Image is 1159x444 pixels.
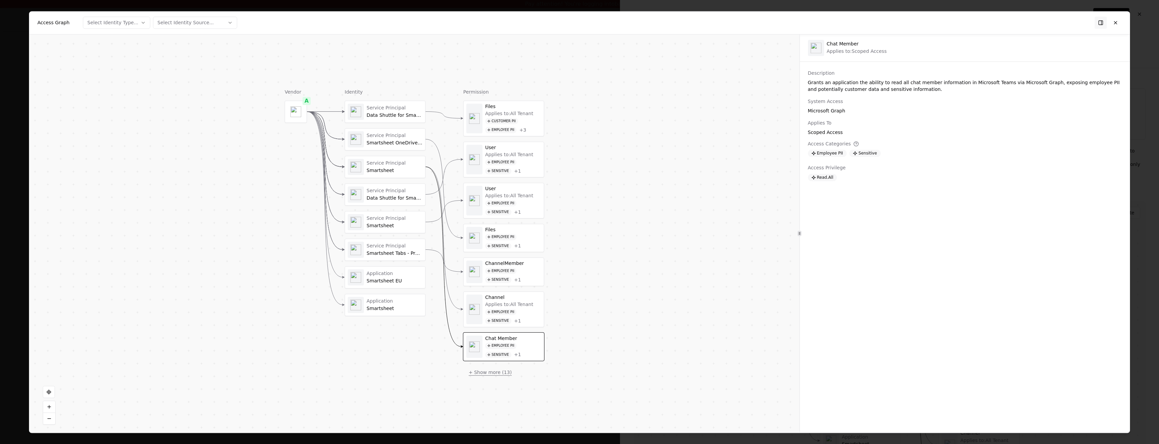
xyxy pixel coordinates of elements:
div: Applies to: All Tenant [485,111,533,117]
button: Select Identity Type... [83,16,150,29]
div: Customer PII [485,118,518,124]
div: Employee PII [485,159,516,165]
div: + 1 [514,243,521,249]
div: Channel [485,294,541,300]
div: Files [485,103,541,109]
div: Applies To [808,119,1122,126]
div: Smartsheet [367,223,422,229]
button: +1 [514,352,521,358]
div: + 1 [514,318,521,324]
div: Sensitive [485,277,511,283]
div: + 3 [519,127,526,133]
button: +1 [514,209,521,215]
div: Service Principal [367,215,422,221]
div: Sensitive [485,168,511,174]
img: entra [811,42,821,53]
div: Application [367,298,422,304]
div: ChannelMember [485,261,541,267]
div: Description [808,70,1122,76]
div: + 1 [514,277,521,283]
div: Employee PII [485,200,516,206]
div: Smartsheet [367,167,422,173]
div: Employee PII [808,149,847,157]
div: Employee PII [485,127,516,133]
div: Permission [463,88,544,95]
div: Applies to: All Tenant [485,152,533,158]
div: Read.All [808,174,837,181]
div: Service Principal [367,105,422,111]
div: Grants an application the ability to read all chat member information in Microsoft Teams via Micr... [808,79,1122,93]
div: User [485,185,541,192]
div: Employee PII [485,309,516,315]
div: Applies to: All Tenant [485,302,533,308]
div: Service Principal [367,160,422,166]
div: Employee PII [485,234,516,240]
button: +1 [514,318,521,324]
div: Access Categories [808,141,881,147]
div: System Access [808,98,1122,105]
div: Service Principal [367,243,422,249]
div: Service Principal [367,188,422,194]
div: A [303,97,311,105]
div: Smartsheet Tabs - Production EU [367,250,422,256]
div: Vendor [285,88,307,95]
div: Applies to: All Tenant [485,193,533,199]
div: Access Privilege [808,164,1122,171]
div: Scoped Access [808,129,1122,136]
div: Access Graph [37,19,69,26]
div: + 1 [514,352,521,358]
div: Smartsheet OneDrive Picker v3 [367,140,422,146]
button: +1 [514,243,521,249]
div: Smartsheet EU [367,278,422,284]
button: +3 [519,127,526,133]
div: Microsoft Graph [808,107,1122,114]
div: Smartsheet [367,305,422,311]
div: Sensitive [485,209,511,215]
div: + 1 [514,209,521,215]
div: Sensitive [485,351,511,358]
button: +1 [514,277,521,283]
div: Application [367,271,422,277]
button: +1 [514,168,521,174]
div: Employee PII [485,343,516,349]
div: Files [485,227,541,233]
div: Applies to: Scoped Access [827,48,887,55]
div: Employee PII [485,268,516,274]
div: Sensitive [485,318,511,324]
div: Select Identity Type... [87,19,138,26]
div: Data Shuttle for Smartsheet [367,112,422,118]
div: Sensitive [849,149,881,157]
div: User [485,144,541,150]
div: Data Shuttle for Smartsheet [367,195,422,201]
div: Chat Member [485,335,541,341]
button: Select Identity Source... [153,16,237,29]
div: Service Principal [367,133,422,139]
div: Select Identity Source... [157,19,214,26]
div: Sensitive [485,243,511,249]
div: + 1 [514,168,521,174]
button: + Show more (13) [463,366,517,378]
div: Identity [345,88,426,95]
div: Chat Member [827,41,887,47]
